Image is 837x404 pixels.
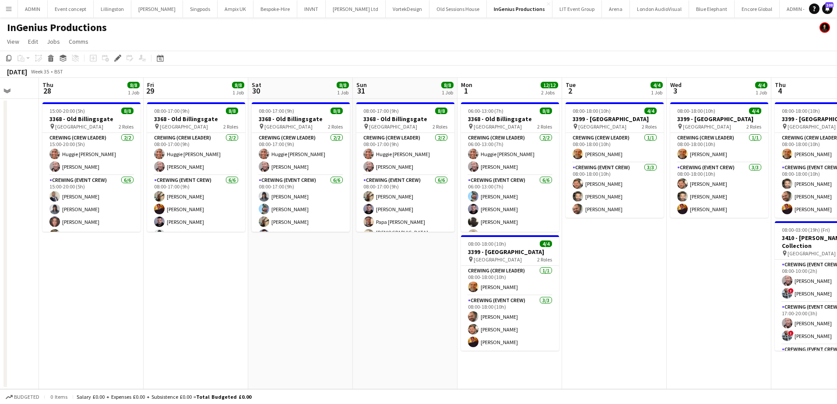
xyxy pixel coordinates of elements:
[43,36,63,47] a: Jobs
[4,392,41,402] button: Budgeted
[196,394,251,400] span: Total Budgeted £0.00
[819,22,830,33] app-user-avatar: Ash Grimmer
[7,67,27,76] div: [DATE]
[689,0,735,17] button: Blue Elephant
[386,0,429,17] button: VortekDesign
[183,0,218,17] button: Singpods
[25,36,42,47] a: Edit
[825,2,833,8] span: 108
[630,0,689,17] button: London AudioVisual
[735,0,780,17] button: Encore Global
[822,3,833,14] a: 108
[7,38,19,45] span: View
[54,68,63,75] div: BST
[47,38,60,45] span: Jobs
[94,0,131,17] button: Lillingston
[297,0,326,17] button: INVNT
[602,0,630,17] button: Arena
[487,0,552,17] button: InGenius Productions
[429,0,487,17] button: Old Sessions House
[18,0,48,17] button: ADMIN
[69,38,88,45] span: Comms
[48,0,94,17] button: Event concept
[552,0,602,17] button: LIT Event Group
[326,0,386,17] button: [PERSON_NAME] Ltd
[7,21,107,34] h1: InGenius Productions
[4,36,23,47] a: View
[253,0,297,17] button: Bespoke-Hire
[14,394,39,400] span: Budgeted
[780,0,826,17] button: ADMIN - LEAVE
[28,38,38,45] span: Edit
[65,36,92,47] a: Comms
[131,0,183,17] button: [PERSON_NAME]
[218,0,253,17] button: Ampix UK
[77,394,251,400] div: Salary £0.00 + Expenses £0.00 + Subsistence £0.00 =
[48,394,69,400] span: 0 items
